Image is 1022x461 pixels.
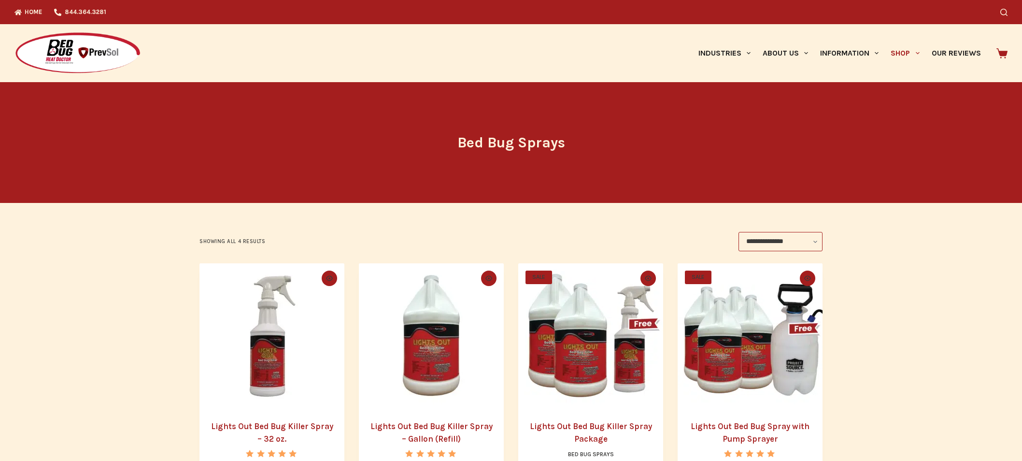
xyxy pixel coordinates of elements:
[370,421,493,444] a: Lights Out Bed Bug Killer Spray – Gallon (Refill)
[518,263,663,408] img: Lights Out Bed Bug Spray Package with two gallons and one 32 oz
[199,263,344,408] picture: lights-out-qt-sprayer
[738,232,823,251] select: Shop order
[322,271,337,286] button: Quick view toggle
[405,450,457,457] div: Rated 5.00 out of 5
[691,421,809,444] a: Lights Out Bed Bug Spray with Pump Sprayer
[692,24,756,82] a: Industries
[481,271,497,286] button: Quick view toggle
[518,263,663,408] picture: LightsOutPackage
[800,271,815,286] button: Quick view toggle
[925,24,987,82] a: Our Reviews
[1000,9,1008,16] button: Search
[14,32,141,75] img: Prevsol/Bed Bug Heat Doctor
[885,24,925,82] a: Shop
[359,263,504,408] img: Lights Out Bed Bug Killer Spray - Gallon (Refill)
[568,451,614,458] a: Bed Bug Sprays
[518,263,663,408] a: Lights Out Bed Bug Killer Spray Package
[530,421,652,444] a: Lights Out Bed Bug Killer Spray Package
[640,271,656,286] button: Quick view toggle
[199,263,344,408] img: Lights Out Bed Bug Killer Spray - 32 oz.
[330,132,692,154] h1: Bed Bug Sprays
[685,271,711,284] span: SALE
[525,271,552,284] span: SALE
[211,421,333,444] a: Lights Out Bed Bug Killer Spray – 32 oz.
[692,24,987,82] nav: Primary
[199,237,266,246] p: Showing all 4 results
[678,263,823,408] a: Lights Out Bed Bug Spray with Pump Sprayer
[724,450,776,457] div: Rated 5.00 out of 5
[246,450,298,457] div: Rated 5.00 out of 5
[359,263,504,408] picture: lights-out-gallon
[814,24,885,82] a: Information
[756,24,814,82] a: About Us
